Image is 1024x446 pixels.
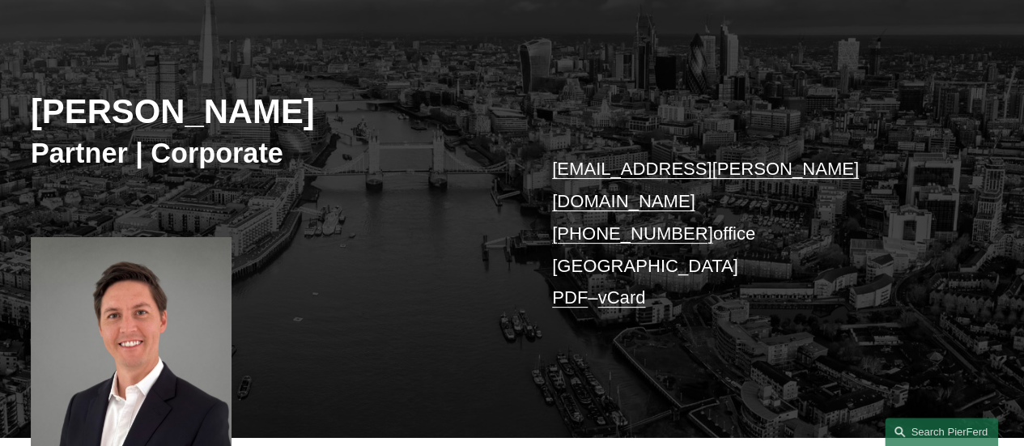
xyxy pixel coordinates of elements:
[597,287,645,308] a: vCard
[885,418,998,446] a: Search this site
[552,223,713,244] a: [PHONE_NUMBER]
[31,136,512,170] h3: Partner | Corporate
[31,91,512,133] h2: [PERSON_NAME]
[552,153,953,314] p: office [GEOGRAPHIC_DATA] –
[552,287,588,308] a: PDF
[552,159,859,211] a: [EMAIL_ADDRESS][PERSON_NAME][DOMAIN_NAME]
